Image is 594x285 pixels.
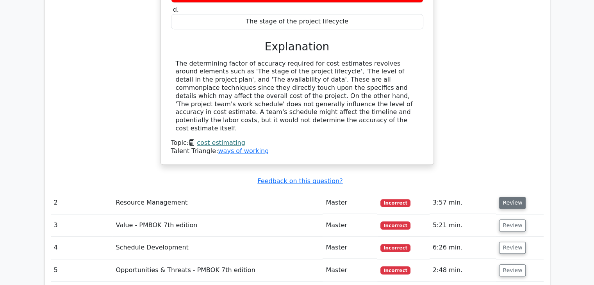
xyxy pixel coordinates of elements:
[173,6,179,13] span: d.
[112,237,323,259] td: Schedule Development
[380,199,410,207] span: Incorrect
[112,259,323,281] td: Opportunities & Threats - PMBOK 7th edition
[380,266,410,274] span: Incorrect
[499,264,526,276] button: Review
[51,237,113,259] td: 4
[171,139,423,147] div: Topic:
[51,192,113,214] td: 2
[112,214,323,237] td: Value - PMBOK 7th edition
[323,259,377,281] td: Master
[51,214,113,237] td: 3
[51,259,113,281] td: 5
[112,192,323,214] td: Resource Management
[499,242,526,254] button: Review
[197,139,245,146] a: cost estimating
[218,147,269,155] a: ways of working
[257,177,342,185] a: Feedback on this question?
[323,214,377,237] td: Master
[171,139,423,155] div: Talent Triangle:
[176,60,419,133] div: The determining factor of accuracy required for cost estimates revolves around elements such as '...
[499,219,526,232] button: Review
[430,192,496,214] td: 3:57 min.
[176,40,419,53] h3: Explanation
[323,237,377,259] td: Master
[499,197,526,209] button: Review
[380,221,410,229] span: Incorrect
[430,214,496,237] td: 5:21 min.
[171,14,423,29] div: The stage of the project lifecycle
[430,259,496,281] td: 2:48 min.
[430,237,496,259] td: 6:26 min.
[380,244,410,252] span: Incorrect
[323,192,377,214] td: Master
